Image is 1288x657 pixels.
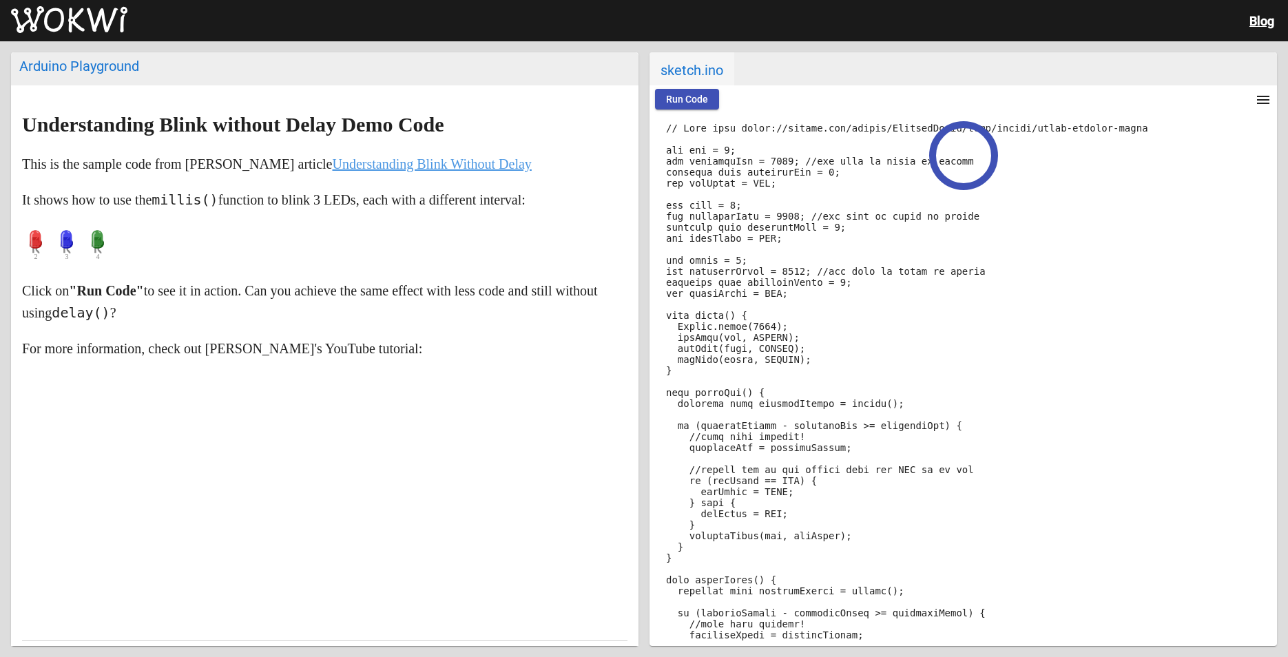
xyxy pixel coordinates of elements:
[69,283,143,298] strong: "Run Code"
[666,94,708,105] span: Run Code
[22,189,627,211] p: It shows how to use the function to blink 3 LEDs, each with a different interval:
[1249,14,1274,28] a: Blog
[22,280,627,324] p: Click on to see it in action. Can you achieve the same effect with less code and still without us...
[19,58,630,74] div: Arduino Playground
[11,6,127,34] img: Wokwi
[650,52,734,85] span: sketch.ino
[52,304,110,321] code: delay()
[1255,92,1271,108] mat-icon: menu
[22,114,627,136] h1: Understanding Blink without Delay Demo Code
[22,337,627,359] p: For more information, check out [PERSON_NAME]'s YouTube tutorial:
[152,191,218,208] code: millis()
[332,156,531,171] a: Understanding Blink Without Delay
[22,153,627,175] p: This is the sample code from [PERSON_NAME] article
[655,89,719,109] button: Run Code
